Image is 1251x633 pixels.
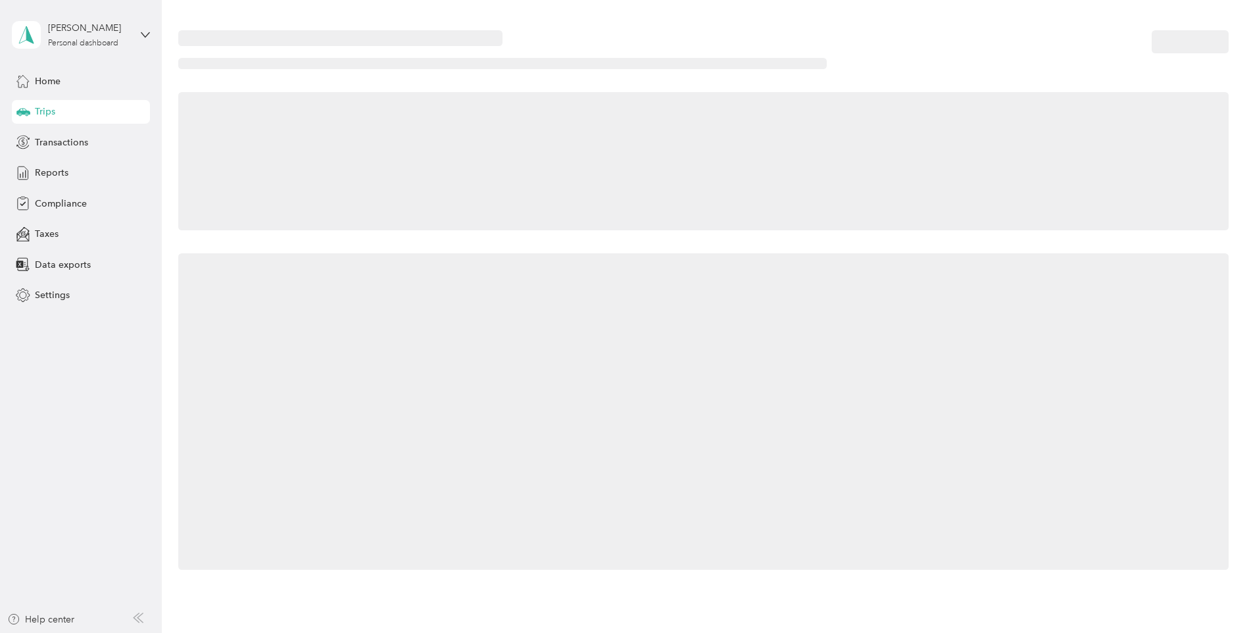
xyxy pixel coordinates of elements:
[35,136,88,149] span: Transactions
[35,74,61,88] span: Home
[35,166,68,180] span: Reports
[35,105,55,118] span: Trips
[35,288,70,302] span: Settings
[35,258,91,272] span: Data exports
[48,21,130,35] div: [PERSON_NAME]
[48,39,118,47] div: Personal dashboard
[7,613,74,626] button: Help center
[1177,559,1251,633] iframe: Everlance-gr Chat Button Frame
[35,227,59,241] span: Taxes
[35,197,87,211] span: Compliance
